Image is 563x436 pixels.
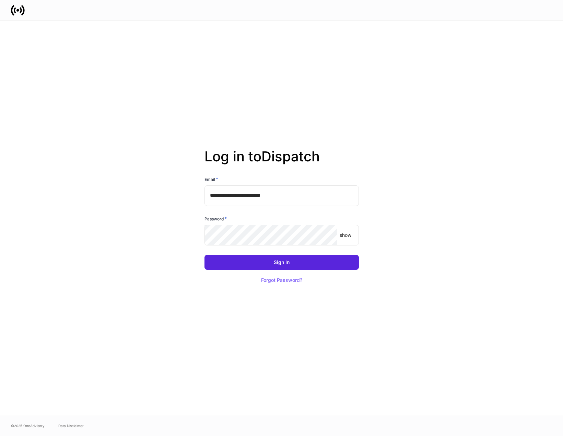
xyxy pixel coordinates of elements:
h2: Log in to Dispatch [204,148,359,176]
p: show [340,232,351,239]
span: © 2025 OneAdvisory [11,423,45,428]
button: Forgot Password? [253,273,311,288]
a: Data Disclaimer [58,423,84,428]
button: Sign In [204,255,359,270]
div: Sign In [274,260,290,265]
div: Forgot Password? [261,278,302,283]
h6: Email [204,176,218,183]
h6: Password [204,215,227,222]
